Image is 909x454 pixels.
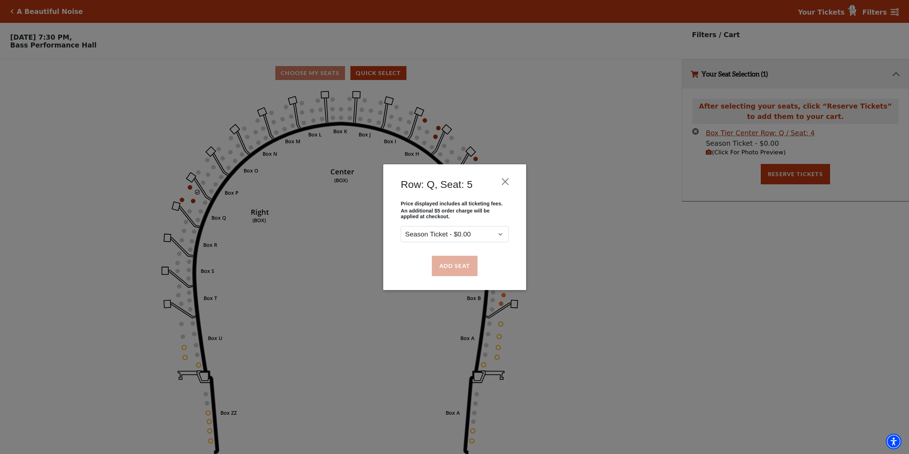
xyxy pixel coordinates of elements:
[886,434,901,449] div: Accessibility Menu
[431,256,477,276] button: Add Seat
[401,200,509,206] p: Price displayed includes all ticketing fees.
[401,178,473,190] h4: Row: Q, Seat: 5
[401,208,509,219] p: An additional $5 order charge will be applied at checkout.
[498,175,512,188] button: Close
